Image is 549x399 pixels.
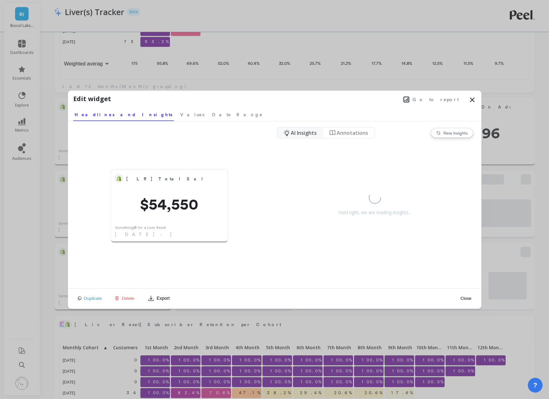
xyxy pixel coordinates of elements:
span: Annotations [337,129,368,137]
h1: Edit widget [73,94,111,104]
button: Duplicate [76,296,104,301]
span: $54,550 [111,196,227,212]
span: Headlines and Insights [75,111,173,118]
span: Values [180,111,204,118]
img: api.shopify.svg [116,176,121,181]
span: Date Range [212,111,263,118]
span: Delete [122,296,134,301]
span: [LR] Total Sales [126,174,203,183]
span: Duplicate [84,296,102,301]
span: Go to report [412,96,459,103]
div: Hold tight, we are loading insights... [338,209,412,216]
button: Close [458,296,473,301]
img: duplicate icon [78,296,82,300]
span: [DATE] - [DATE] [115,231,210,238]
span: [LR] Total Sales [126,176,209,182]
button: New insights [431,128,473,138]
button: ? [528,378,543,393]
button: Delete [113,296,136,301]
button: Go to report [402,95,461,104]
span: AI Insights [291,129,317,137]
nav: Tabs [73,106,476,121]
span: New insights [443,130,468,135]
div: Something® for a Liver Reset [115,225,166,230]
span: ? [533,381,537,390]
button: Export [145,293,172,303]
